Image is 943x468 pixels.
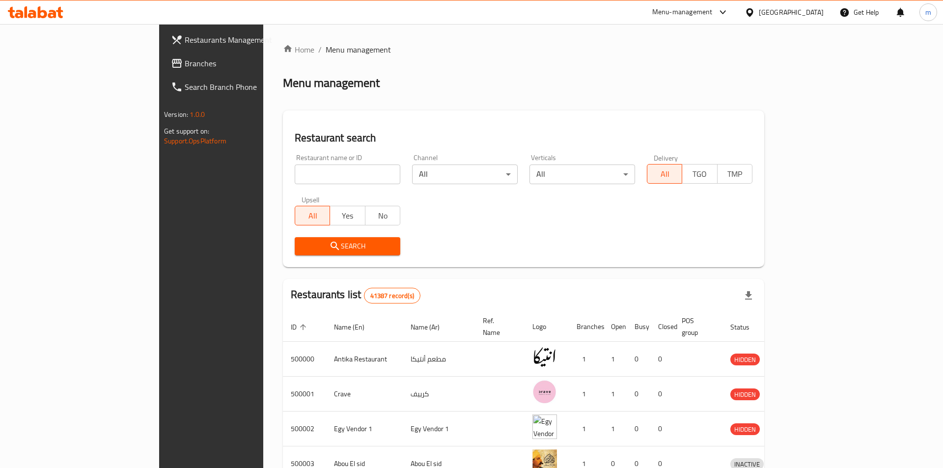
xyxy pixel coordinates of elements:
[295,237,400,255] button: Search
[163,75,317,99] a: Search Branch Phone
[759,7,824,18] div: [GEOGRAPHIC_DATA]
[411,321,452,333] span: Name (Ar)
[330,206,365,225] button: Yes
[364,288,420,303] div: Total records count
[627,377,650,412] td: 0
[295,131,752,145] h2: Restaurant search
[730,354,760,365] div: HIDDEN
[164,108,188,121] span: Version:
[730,354,760,365] span: HIDDEN
[334,209,361,223] span: Yes
[650,377,674,412] td: 0
[525,312,569,342] th: Logo
[532,414,557,439] img: Egy Vendor 1
[483,315,513,338] span: Ref. Name
[334,321,377,333] span: Name (En)
[652,6,713,18] div: Menu-management
[603,412,627,446] td: 1
[651,167,678,181] span: All
[163,28,317,52] a: Restaurants Management
[326,342,403,377] td: Antika Restaurant
[302,196,320,203] label: Upsell
[185,81,309,93] span: Search Branch Phone
[603,377,627,412] td: 1
[326,44,391,55] span: Menu management
[650,412,674,446] td: 0
[925,7,931,18] span: m
[163,52,317,75] a: Branches
[532,345,557,369] img: Antika Restaurant
[403,412,475,446] td: Egy Vendor 1
[295,165,400,184] input: Search for restaurant name or ID..
[412,165,518,184] div: All
[686,167,713,181] span: TGO
[650,342,674,377] td: 0
[717,164,752,184] button: TMP
[737,284,760,307] div: Export file
[185,34,309,46] span: Restaurants Management
[326,377,403,412] td: Crave
[369,209,396,223] span: No
[403,342,475,377] td: مطعم أنتيكا
[603,342,627,377] td: 1
[403,377,475,412] td: كرييف
[647,164,682,184] button: All
[164,125,209,138] span: Get support on:
[627,342,650,377] td: 0
[295,206,330,225] button: All
[730,321,762,333] span: Status
[364,291,420,301] span: 41387 record(s)
[730,424,760,435] span: HIDDEN
[283,75,380,91] h2: Menu management
[730,388,760,400] div: HIDDEN
[291,287,420,303] h2: Restaurants list
[603,312,627,342] th: Open
[299,209,326,223] span: All
[650,312,674,342] th: Closed
[730,389,760,400] span: HIDDEN
[721,167,749,181] span: TMP
[682,315,711,338] span: POS group
[569,312,603,342] th: Branches
[303,240,392,252] span: Search
[569,377,603,412] td: 1
[569,412,603,446] td: 1
[326,412,403,446] td: Egy Vendor 1
[291,321,309,333] span: ID
[569,342,603,377] td: 1
[365,206,400,225] button: No
[283,44,764,55] nav: breadcrumb
[730,423,760,435] div: HIDDEN
[185,57,309,69] span: Branches
[529,165,635,184] div: All
[190,108,205,121] span: 1.0.0
[654,154,678,161] label: Delivery
[318,44,322,55] li: /
[164,135,226,147] a: Support.OpsPlatform
[682,164,717,184] button: TGO
[627,412,650,446] td: 0
[532,380,557,404] img: Crave
[627,312,650,342] th: Busy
